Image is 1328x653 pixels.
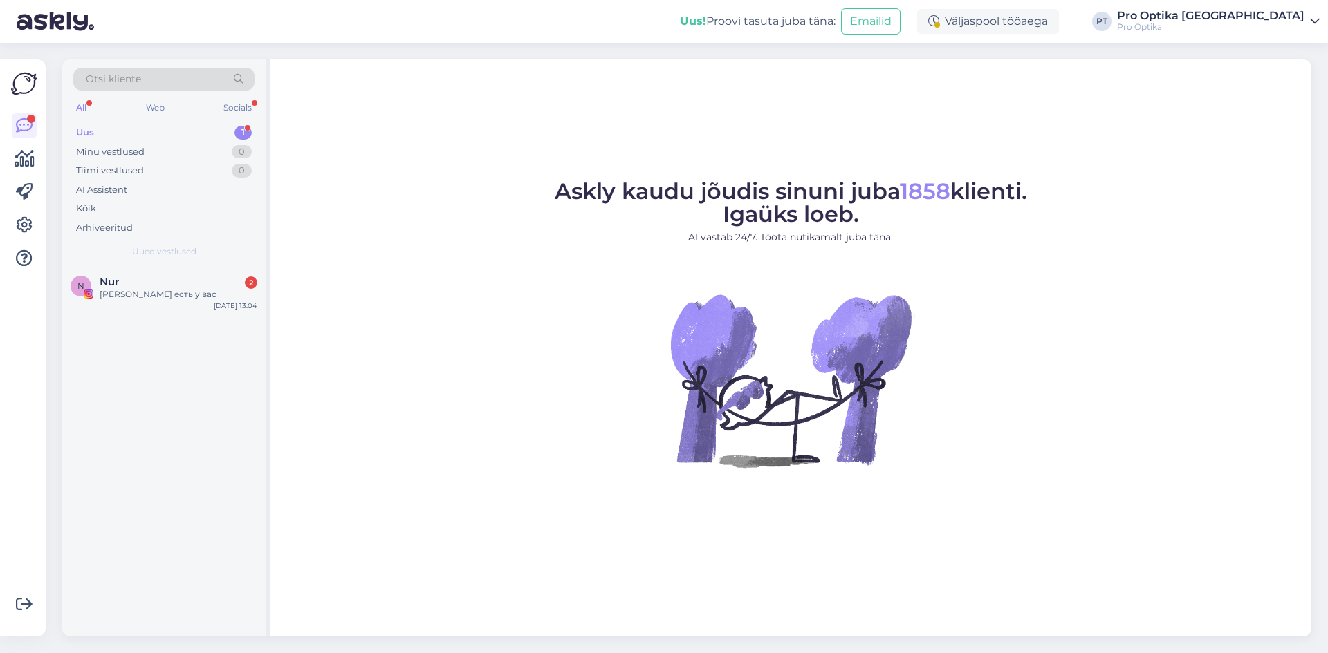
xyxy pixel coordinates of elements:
[232,145,252,159] div: 0
[1092,12,1112,31] div: PT
[917,9,1059,34] div: Väljaspool tööaega
[76,202,96,216] div: Kõik
[76,164,144,178] div: Tiimi vestlused
[221,99,255,117] div: Socials
[100,288,257,301] div: [PERSON_NAME] есть у вас
[73,99,89,117] div: All
[841,8,901,35] button: Emailid
[666,256,915,504] img: No Chat active
[143,99,167,117] div: Web
[234,126,252,140] div: 1
[86,72,141,86] span: Otsi kliente
[100,276,119,288] span: Nur
[11,70,37,97] img: Askly Logo
[245,276,257,289] div: 2
[232,164,252,178] div: 0
[900,178,950,205] span: 1858
[76,126,94,140] div: Uus
[680,13,836,30] div: Proovi tasuta juba täna:
[1117,10,1320,32] a: Pro Optika [GEOGRAPHIC_DATA]Pro Optika
[76,221,133,235] div: Arhiveeritud
[214,301,257,311] div: [DATE] 13:04
[76,145,145,159] div: Minu vestlused
[1117,10,1304,21] div: Pro Optika [GEOGRAPHIC_DATA]
[132,245,196,258] span: Uued vestlused
[555,230,1027,245] p: AI vastab 24/7. Tööta nutikamalt juba täna.
[680,15,706,28] b: Uus!
[77,281,84,291] span: N
[1117,21,1304,32] div: Pro Optika
[555,178,1027,227] span: Askly kaudu jõudis sinuni juba klienti. Igaüks loeb.
[76,183,127,197] div: AI Assistent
